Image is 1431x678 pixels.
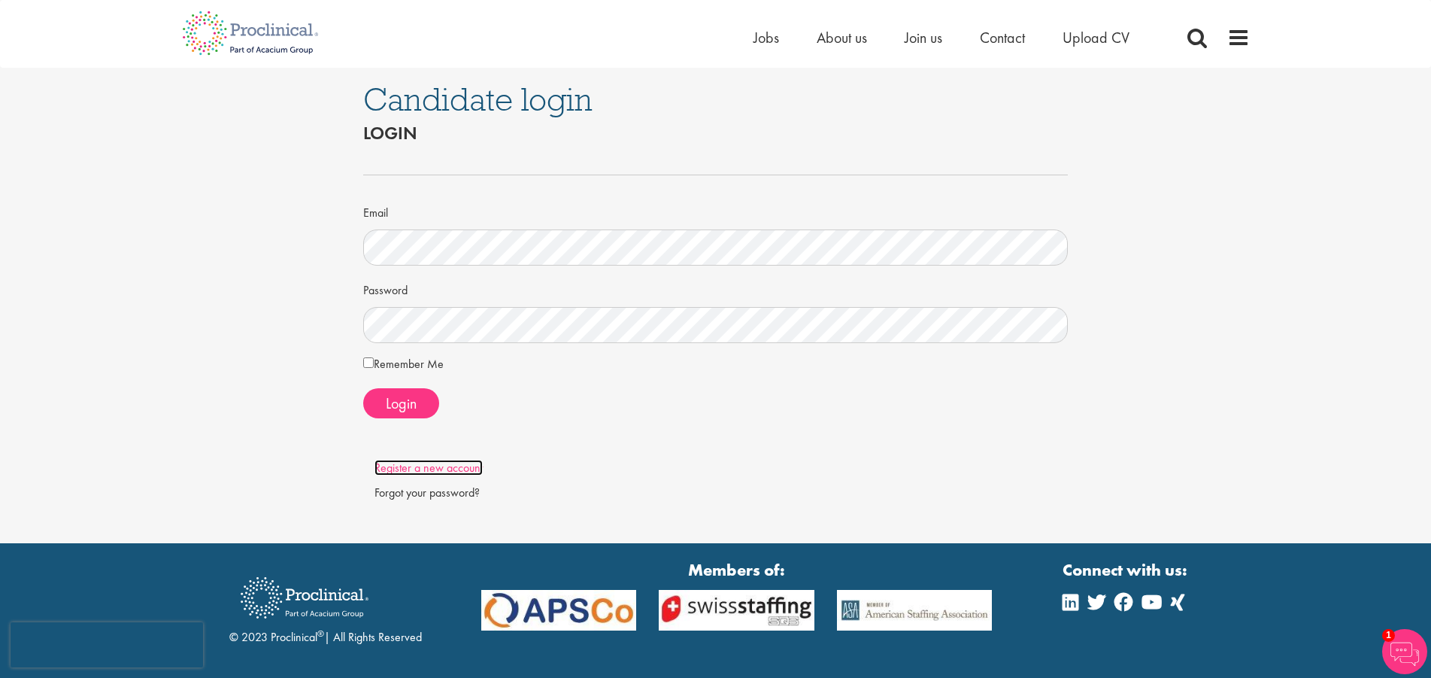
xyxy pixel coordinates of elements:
div: Forgot your password? [374,485,1057,502]
label: Remember Me [363,354,444,373]
img: Proclinical Recruitment [229,567,380,629]
iframe: reCAPTCHA [11,622,203,667]
a: Upload CV [1063,28,1129,47]
strong: Members of: [481,558,993,582]
a: Register a new account [374,460,483,476]
span: Login [386,394,417,413]
span: 1 [1382,629,1395,642]
img: APSCo [647,590,826,631]
span: Candidate login [363,79,593,120]
h2: Login [363,123,1068,143]
img: Chatbot [1382,629,1427,674]
sup: ® [317,628,324,640]
input: Remember Me [363,357,374,368]
div: © 2023 Proclinical | All Rights Reserved [229,566,422,646]
strong: Connect with us: [1063,558,1190,582]
img: APSCo [826,590,1004,631]
a: About us [817,28,867,47]
button: Login [363,388,439,418]
a: Join us [905,28,942,47]
label: Password [363,277,408,299]
a: Jobs [753,28,779,47]
img: APSCo [470,590,648,631]
label: Email [363,199,388,222]
a: Contact [980,28,1025,47]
